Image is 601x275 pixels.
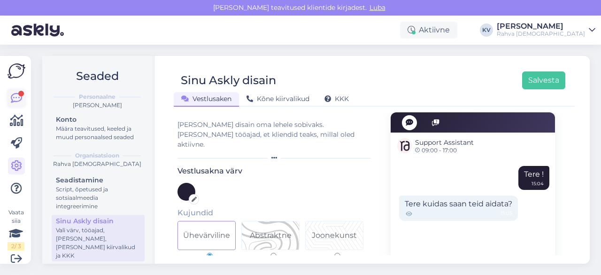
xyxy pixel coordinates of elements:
[56,115,140,125] div: Konto
[415,148,474,153] span: 09:00 - 17:00
[52,174,145,212] a: SeadistamineScript, õpetused ja sotsiaalmeedia integreerimine
[270,253,277,259] input: Pattern 1Abstraktne
[324,94,349,103] span: KKK
[497,23,585,30] div: [PERSON_NAME]
[247,94,309,103] span: Kõne kiirvalikud
[56,175,140,185] div: Seadistamine
[367,3,388,12] span: Luba
[79,93,116,101] b: Personaalne
[400,22,457,39] div: Aktiivne
[532,180,544,187] div: 15:04
[50,160,145,168] div: Rahva [DEMOGRAPHIC_DATA]
[50,67,145,85] h2: Seaded
[497,30,585,38] div: Rahva [DEMOGRAPHIC_DATA]
[501,210,512,218] span: 15:05
[50,101,145,110] div: [PERSON_NAME]
[8,242,24,251] div: 2 / 3
[497,23,595,38] a: [PERSON_NAME]Rahva [DEMOGRAPHIC_DATA]
[183,230,230,241] div: Ühevärviline
[8,63,25,79] img: Askly Logo
[177,166,374,175] h3: Vestlusakna värv
[56,185,140,211] div: Script, õpetused ja sotsiaalmeedia integreerimine
[52,113,145,143] a: KontoMäära teavitused, keeled ja muud personaalsed seaded
[522,71,565,89] button: Salvesta
[334,253,340,259] input: Pattern 2Joonekunst
[207,253,213,259] input: Ühevärviline
[415,138,474,148] span: Support Assistant
[399,196,518,221] div: Tere kuidas saan teid aidata?
[52,215,145,261] a: Sinu Askly disainVali värv, tööajad, [PERSON_NAME], [PERSON_NAME] kiirvalikud ja KKK
[250,230,292,241] div: Abstraktne
[8,208,24,251] div: Vaata siia
[75,151,119,160] b: Organisatsioon
[177,120,374,149] div: [PERSON_NAME] disain oma lehele sobivaks. [PERSON_NAME] tööajad, et kliendid teaks, millal oled a...
[56,226,140,260] div: Vali värv, tööajad, [PERSON_NAME], [PERSON_NAME] kiirvalikud ja KKK
[480,24,493,37] div: KV
[312,230,357,241] div: Joonekunst
[181,71,276,89] div: Sinu Askly disain
[397,138,412,153] img: Support
[56,216,140,226] div: Sinu Askly disain
[181,94,231,103] span: Vestlusaken
[518,166,549,190] div: Tere !
[56,125,140,141] div: Määra teavitused, keeled ja muud personaalsed seaded
[177,208,374,217] h5: Kujundid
